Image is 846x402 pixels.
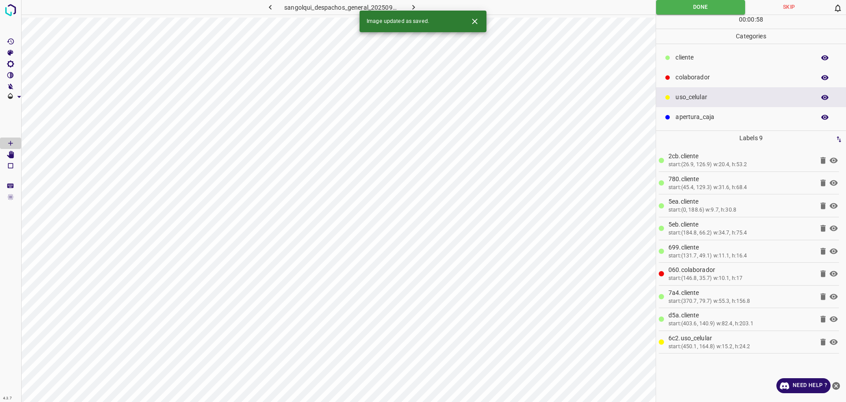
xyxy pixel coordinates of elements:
div: start:(450.1, 164.8) w:15.2, h:24.2 [668,343,813,351]
div: uso_celular [656,87,846,107]
h6: sangolqui_despachos_general_20250903_142536_862182.jpg [284,2,400,15]
div: start:(146.8, 35.7) w:10.1, h:17 [668,275,813,283]
div: start:(131.7, 49.1) w:11.1, h:16.4 [668,252,813,260]
img: logo [3,2,19,18]
p: 6c2.uso_celular [668,334,813,343]
p: 699.cliente [668,243,813,252]
p: 2cb.cliente [668,152,813,161]
p: apertura_caja [675,112,811,122]
p: Categories [656,29,846,44]
p: cliente [675,53,811,62]
div: start:(403.6, 140.9) w:82.4, h:203.1 [668,320,813,328]
button: close-help [831,378,842,393]
button: Close [467,13,483,30]
p: 5eb.cliente [668,220,813,229]
div: start:(0, 188.6) w:9.7, h:30.8 [668,206,813,214]
div: start:(26.9, 126.9) w:20.4, h:53.2 [668,161,813,169]
p: colaborador [675,73,811,82]
p: 58 [756,15,763,24]
p: 00 [739,15,746,24]
p: d5a.cliente [668,311,813,320]
p: 060.colaborador [668,265,813,275]
p: 780.cliente [668,175,813,184]
p: uso_celular [675,93,811,102]
div: cliente [656,48,846,67]
a: Need Help ? [776,378,831,393]
div: apertura_caja [656,107,846,127]
div: 4.3.7 [1,395,14,402]
p: 00 [747,15,754,24]
div: start:(45.4, 129.3) w:31.6, h:68.4 [668,184,813,192]
p: 7a4.cliente [668,288,813,298]
div: : : [739,15,763,29]
div: colaborador [656,67,846,87]
div: start:(370.7, 79.7) w:55.3, h:156.8 [668,298,813,305]
span: Image updated as saved. [367,18,429,26]
p: 5ea.cliente [668,197,813,206]
p: Labels 9 [659,131,843,145]
div: start:(184.8, 66.2) w:34.7, h:75.4 [668,229,813,237]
